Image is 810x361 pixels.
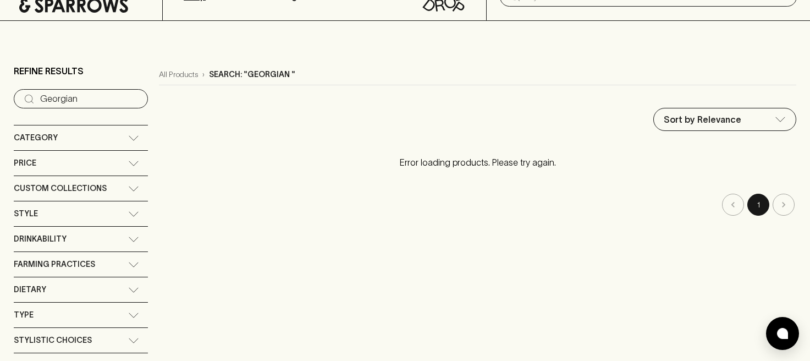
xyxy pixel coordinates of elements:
span: Dietary [14,283,46,297]
div: Farming Practices [14,252,148,277]
div: Style [14,201,148,226]
span: Custom Collections [14,182,107,195]
div: Sort by Relevance [654,108,796,130]
div: Category [14,125,148,150]
div: Custom Collections [14,176,148,201]
img: bubble-icon [777,328,788,339]
div: Type [14,303,148,327]
span: Drinkability [14,232,67,246]
nav: pagination navigation [159,194,796,216]
p: Search: "Georgian " [209,69,295,80]
input: Try “Pinot noir” [40,90,139,108]
div: Dietary [14,277,148,302]
span: Stylistic Choices [14,333,92,347]
span: Farming Practices [14,258,95,271]
span: Category [14,131,58,145]
p: Sort by Relevance [664,113,741,126]
div: Stylistic Choices [14,328,148,353]
button: page 1 [747,194,769,216]
p: Error loading products. Please try again. [159,145,796,180]
div: Drinkability [14,227,148,251]
p: › [202,69,205,80]
span: Price [14,156,36,170]
span: Style [14,207,38,221]
span: Type [14,308,34,322]
a: All Products [159,69,198,80]
p: Refine Results [14,64,84,78]
div: Price [14,151,148,176]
